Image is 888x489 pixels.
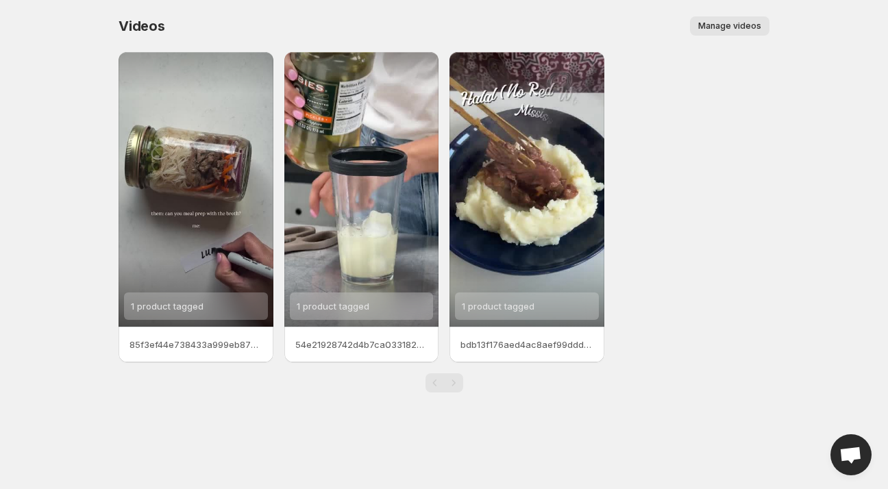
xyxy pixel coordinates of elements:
span: 1 product tagged [462,301,534,312]
p: bdb13f176aed4ac8aef99ddd6ee3402c [460,338,593,351]
button: Manage videos [690,16,769,36]
div: Open chat [830,434,872,475]
span: 1 product tagged [131,301,203,312]
nav: Pagination [425,373,463,392]
span: Videos [119,18,165,34]
span: 1 product tagged [297,301,369,312]
p: 85f3ef44e738433a999eb870896b41f0 [129,338,262,351]
span: Manage videos [698,21,761,32]
p: 54e21928742d4b7ca03318290a2c0eb2 [295,338,428,351]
